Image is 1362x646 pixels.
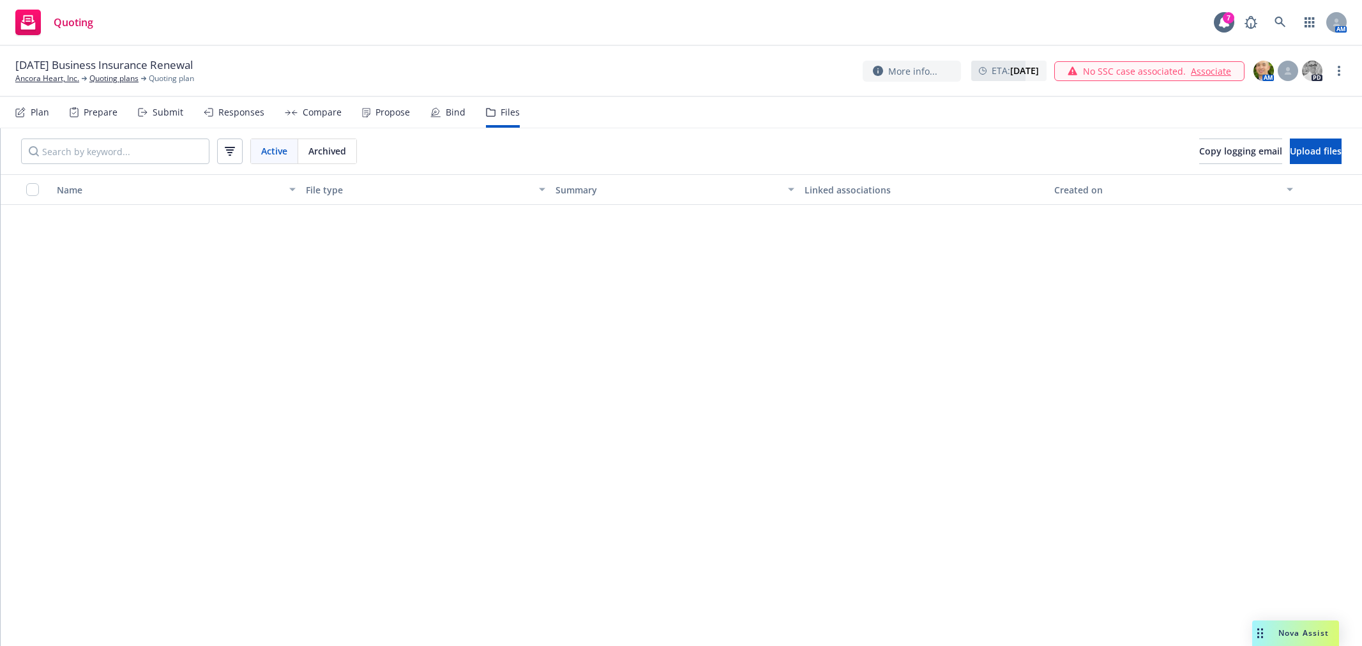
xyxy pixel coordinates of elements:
[89,73,139,84] a: Quoting plans
[375,107,410,117] div: Propose
[799,174,1048,205] button: Linked associations
[1252,620,1268,646] div: Drag to move
[306,183,531,197] div: File type
[52,174,301,205] button: Name
[218,107,264,117] div: Responses
[308,144,346,158] span: Archived
[21,139,209,164] input: Search by keyword...
[1297,10,1322,35] a: Switch app
[1302,61,1322,81] img: photo
[1054,183,1279,197] div: Created on
[1267,10,1293,35] a: Search
[1278,627,1329,638] span: Nova Assist
[888,64,937,78] span: More info...
[501,107,520,117] div: Files
[84,107,117,117] div: Prepare
[1252,620,1339,646] button: Nova Assist
[15,57,193,73] span: [DATE] Business Insurance Renewal
[301,174,550,205] button: File type
[1199,145,1282,157] span: Copy logging email
[446,107,465,117] div: Bind
[1290,139,1342,164] button: Upload files
[1238,10,1264,35] a: Report a Bug
[1049,174,1298,205] button: Created on
[31,107,49,117] div: Plan
[26,183,39,196] input: Select all
[1083,64,1186,78] span: No SSC case associated.
[863,61,961,82] button: More info...
[550,174,799,205] button: Summary
[1253,61,1274,81] img: photo
[1331,63,1347,79] a: more
[1199,139,1282,164] button: Copy logging email
[1290,145,1342,157] span: Upload files
[303,107,342,117] div: Compare
[15,73,79,84] a: Ancora Heart, Inc.
[57,183,282,197] div: Name
[1223,12,1234,24] div: 7
[992,64,1039,77] span: ETA :
[153,107,183,117] div: Submit
[261,144,287,158] span: Active
[149,73,194,84] span: Quoting plan
[54,17,93,27] span: Quoting
[1010,64,1039,77] strong: [DATE]
[1191,64,1231,78] a: Associate
[10,4,98,40] a: Quoting
[556,183,780,197] div: Summary
[805,183,1043,197] div: Linked associations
